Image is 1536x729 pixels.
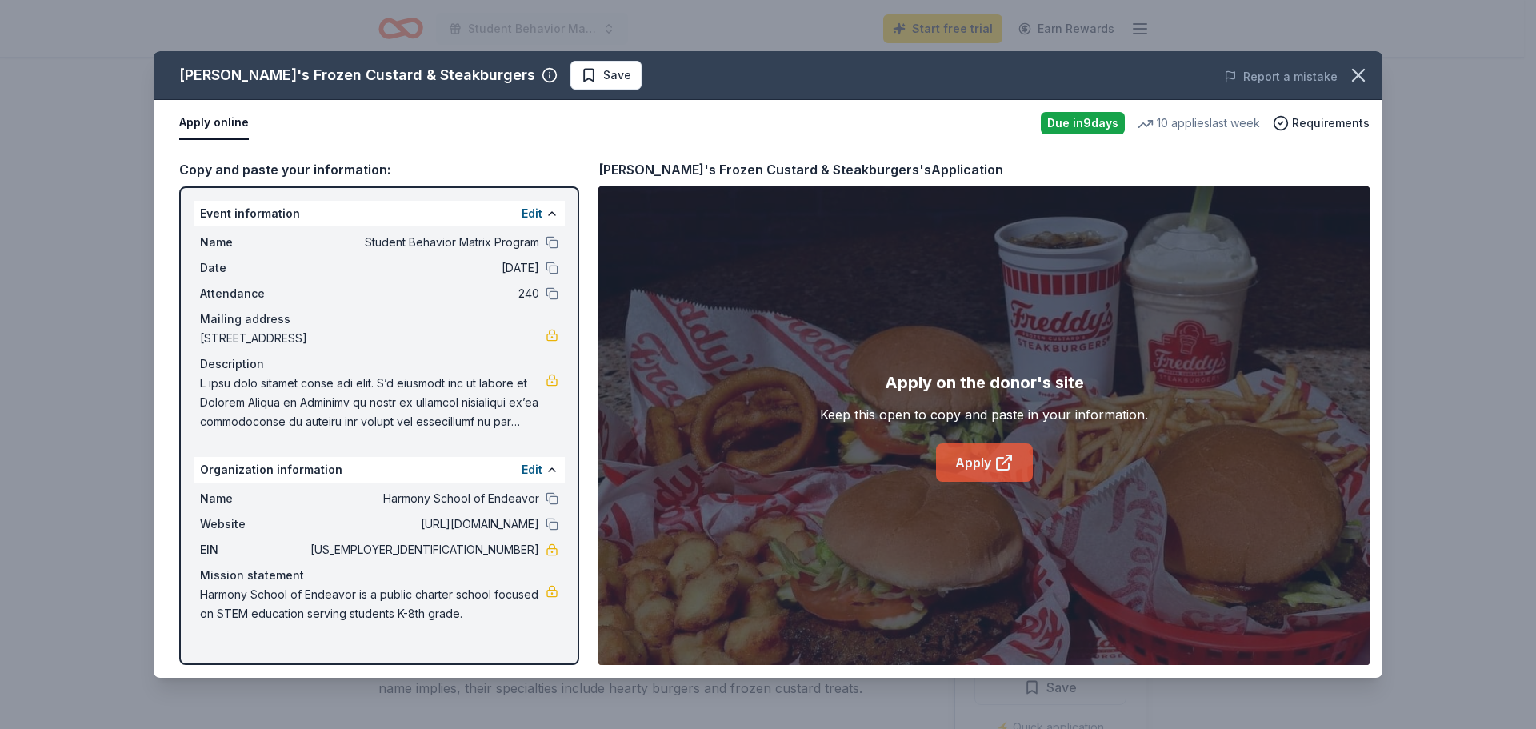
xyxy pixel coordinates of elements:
[307,489,539,508] span: Harmony School of Endeavor
[194,457,565,483] div: Organization information
[603,66,631,85] span: Save
[1138,114,1260,133] div: 10 applies last week
[1292,114,1370,133] span: Requirements
[200,566,558,585] div: Mission statement
[307,258,539,278] span: [DATE]
[936,443,1033,482] a: Apply
[179,62,535,88] div: [PERSON_NAME]'s Frozen Custard & Steakburgers
[200,540,307,559] span: EIN
[179,159,579,180] div: Copy and paste your information:
[307,233,539,252] span: Student Behavior Matrix Program
[522,204,542,223] button: Edit
[200,284,307,303] span: Attendance
[200,374,546,431] span: L ipsu dolo sitamet conse adi elit. S’d eiusmodt inc ut labore et Dolorem Aliqua en Adminimv qu n...
[200,585,546,623] span: Harmony School of Endeavor is a public charter school focused on STEM education serving students ...
[200,515,307,534] span: Website
[570,61,642,90] button: Save
[200,233,307,252] span: Name
[179,106,249,140] button: Apply online
[1041,112,1125,134] div: Due in 9 days
[307,540,539,559] span: [US_EMPLOYER_IDENTIFICATION_NUMBER]
[820,405,1148,424] div: Keep this open to copy and paste in your information.
[1224,67,1338,86] button: Report a mistake
[598,159,1003,180] div: [PERSON_NAME]'s Frozen Custard & Steakburgers's Application
[200,310,558,329] div: Mailing address
[200,489,307,508] span: Name
[885,370,1084,395] div: Apply on the donor's site
[307,515,539,534] span: [URL][DOMAIN_NAME]
[200,354,558,374] div: Description
[1273,114,1370,133] button: Requirements
[194,201,565,226] div: Event information
[522,460,542,479] button: Edit
[200,258,307,278] span: Date
[200,329,546,348] span: [STREET_ADDRESS]
[307,284,539,303] span: 240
